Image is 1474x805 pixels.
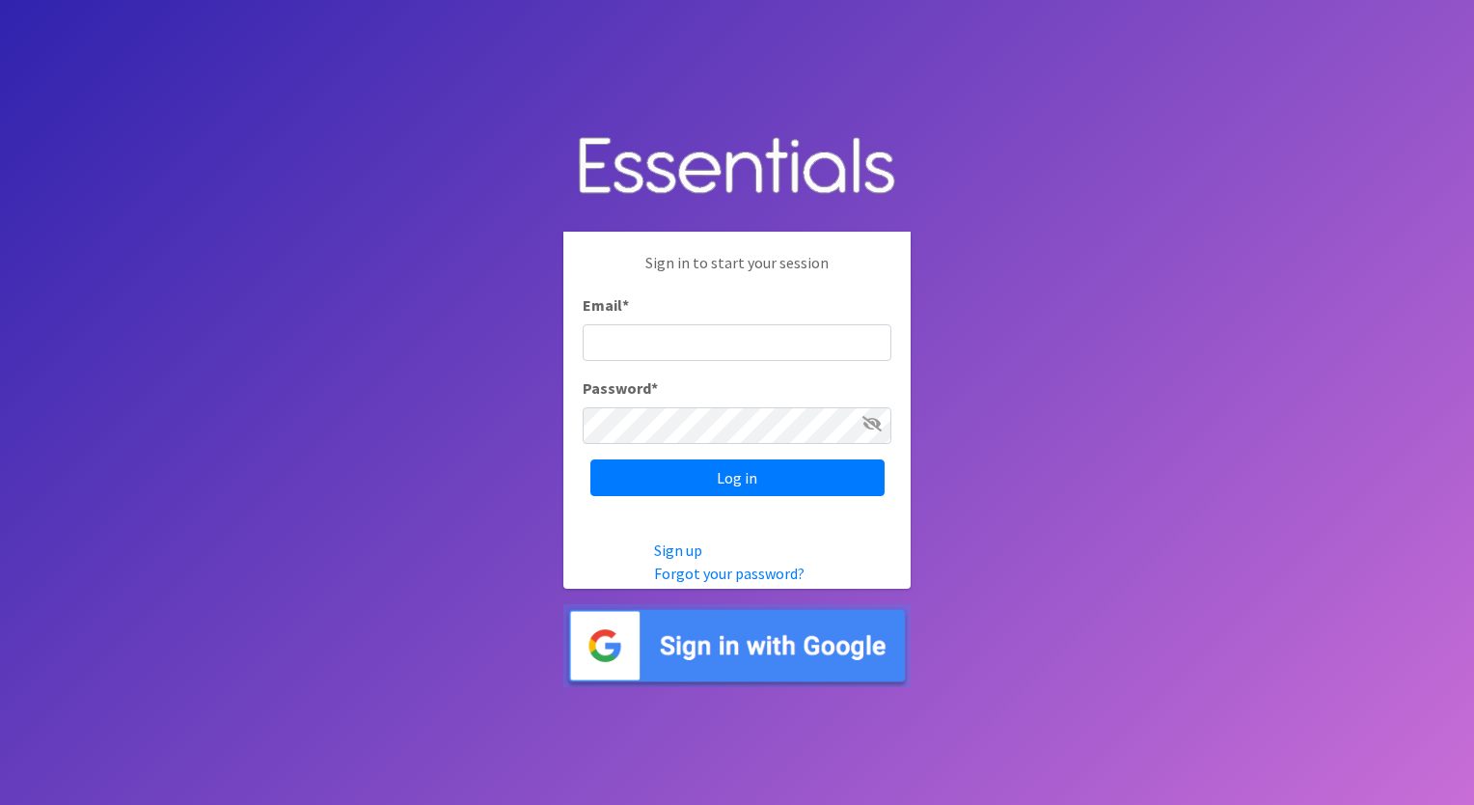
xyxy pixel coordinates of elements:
label: Password [583,376,658,400]
abbr: required [622,295,629,315]
input: Log in [590,459,885,496]
label: Email [583,293,629,317]
a: Forgot your password? [654,564,805,583]
img: Sign in with Google [563,604,911,688]
a: Sign up [654,541,702,560]
abbr: required [651,378,658,398]
p: Sign in to start your session [583,251,891,293]
img: Human Essentials [563,118,911,217]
